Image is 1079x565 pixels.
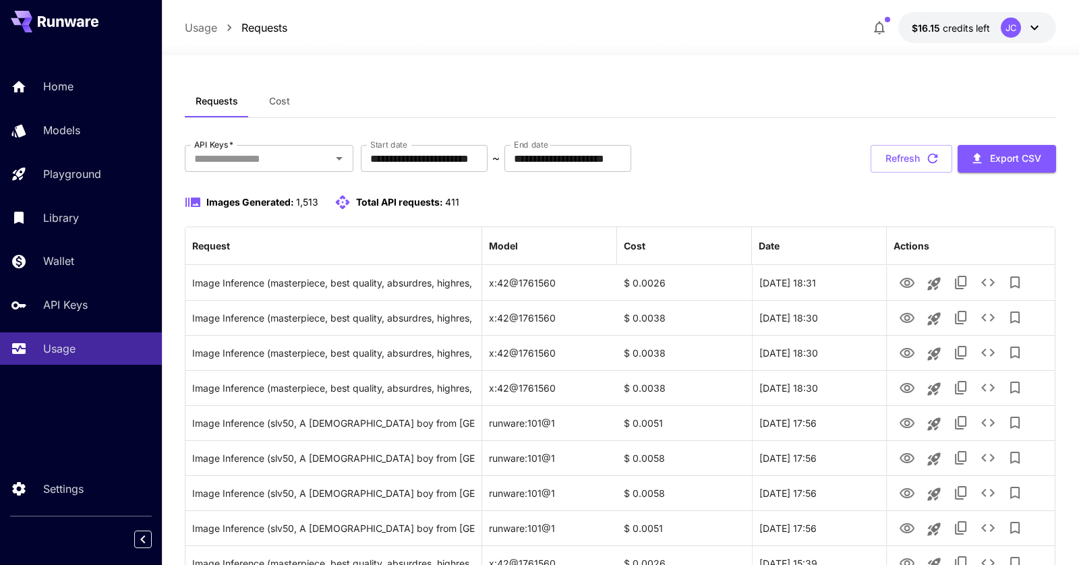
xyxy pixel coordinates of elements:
button: Copy TaskUUID [947,409,974,436]
button: Copy TaskUUID [947,374,974,401]
button: View Image [894,444,921,471]
button: Open [330,149,349,168]
span: 411 [445,196,459,208]
button: Add to library [1001,409,1028,436]
p: Playground [43,166,101,182]
button: Copy TaskUUID [947,304,974,331]
button: Add to library [1001,374,1028,401]
div: 30 Sep, 2025 17:56 [752,475,887,510]
div: $ 0.0051 [617,405,752,440]
div: Cost [624,240,645,251]
button: Launch in playground [921,411,947,438]
button: Copy TaskUUID [947,339,974,366]
button: Copy TaskUUID [947,269,974,296]
label: End date [514,139,548,150]
button: View Image [894,409,921,436]
p: API Keys [43,297,88,313]
button: Launch in playground [921,270,947,297]
button: View Image [894,374,921,401]
div: $ 0.0038 [617,335,752,370]
button: View Image [894,303,921,331]
div: Click to copy prompt [192,336,475,370]
span: credits left [943,22,990,34]
button: See details [974,514,1001,541]
div: $16.14782 [912,21,990,35]
label: API Keys [194,139,233,150]
div: JC [1001,18,1021,38]
label: Start date [370,139,407,150]
div: 30 Sep, 2025 18:30 [752,370,887,405]
div: Click to copy prompt [192,266,475,300]
button: Collapse sidebar [134,531,152,548]
div: runware:101@1 [482,475,617,510]
button: View Image [894,338,921,366]
button: Export CSV [958,145,1056,173]
button: See details [974,269,1001,296]
div: Click to copy prompt [192,441,475,475]
p: Models [43,122,80,138]
div: Actions [894,240,929,251]
span: Requests [196,95,238,107]
span: Cost [269,95,290,107]
div: Click to copy prompt [192,511,475,545]
div: $ 0.0026 [617,265,752,300]
button: Launch in playground [921,305,947,332]
button: Launch in playground [921,340,947,367]
span: 1,513 [296,196,318,208]
p: Home [43,78,74,94]
div: runware:101@1 [482,440,617,475]
button: See details [974,409,1001,436]
div: $ 0.0058 [617,440,752,475]
button: Copy TaskUUID [947,514,974,541]
div: x:42@1761560 [482,370,617,405]
button: Add to library [1001,479,1028,506]
div: Click to copy prompt [192,371,475,405]
div: 30 Sep, 2025 18:30 [752,300,887,335]
p: ~ [492,150,500,167]
div: x:42@1761560 [482,265,617,300]
nav: breadcrumb [185,20,287,36]
div: Model [489,240,518,251]
div: 30 Sep, 2025 17:56 [752,440,887,475]
div: $ 0.0038 [617,300,752,335]
p: Usage [43,340,76,357]
div: runware:101@1 [482,510,617,545]
button: Add to library [1001,444,1028,471]
button: Launch in playground [921,446,947,473]
button: See details [974,374,1001,401]
button: See details [974,339,1001,366]
button: Add to library [1001,269,1028,296]
div: Date [759,240,780,251]
div: Click to copy prompt [192,301,475,335]
p: Settings [43,481,84,497]
div: $ 0.0051 [617,510,752,545]
button: See details [974,304,1001,331]
span: Images Generated: [206,196,294,208]
button: Add to library [1001,514,1028,541]
button: View Image [894,268,921,296]
a: Usage [185,20,217,36]
div: runware:101@1 [482,405,617,440]
div: 30 Sep, 2025 17:56 [752,405,887,440]
div: x:42@1761560 [482,300,617,335]
button: Add to library [1001,304,1028,331]
button: Add to library [1001,339,1028,366]
a: Requests [241,20,287,36]
button: Launch in playground [921,376,947,403]
span: Total API requests: [356,196,443,208]
button: Launch in playground [921,481,947,508]
button: Copy TaskUUID [947,479,974,506]
button: Launch in playground [921,516,947,543]
button: View Image [894,514,921,541]
div: 30 Sep, 2025 17:56 [752,510,887,545]
div: $ 0.0058 [617,475,752,510]
button: See details [974,444,1001,471]
button: Copy TaskUUID [947,444,974,471]
button: See details [974,479,1001,506]
div: Request [192,240,230,251]
div: Click to copy prompt [192,476,475,510]
div: Click to copy prompt [192,406,475,440]
p: Wallet [43,253,74,269]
